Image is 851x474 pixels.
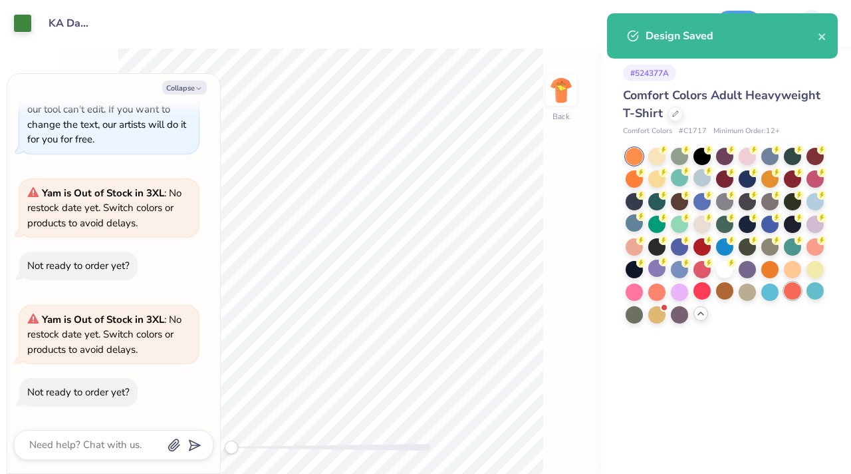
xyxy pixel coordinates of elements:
div: Not ready to order yet? [27,259,130,272]
span: Comfort Colors Adult Heavyweight T-Shirt [623,87,820,121]
div: Accessibility label [225,441,238,454]
img: Harry Kohler [798,10,825,37]
button: Collapse [162,81,207,95]
strong: Yam is Out of Stock in 3XL [42,186,164,200]
span: Minimum Order: 12 + [713,126,780,137]
span: # C1717 [679,126,707,137]
input: Untitled Design [39,10,104,37]
img: Back [548,77,574,104]
div: # 524377A [623,65,676,81]
button: close [818,28,827,44]
div: Not ready to order yet? [27,385,130,399]
strong: Yam is Out of Stock in 3XL [42,313,164,326]
span: Comfort Colors [623,126,672,137]
div: Design Saved [646,28,818,44]
span: : No restock date yet. Switch colors or products to avoid delays. [27,313,182,356]
a: HK [775,10,831,37]
div: Back [552,111,570,122]
span: : No restock date yet. Switch colors or products to avoid delays. [27,186,182,230]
